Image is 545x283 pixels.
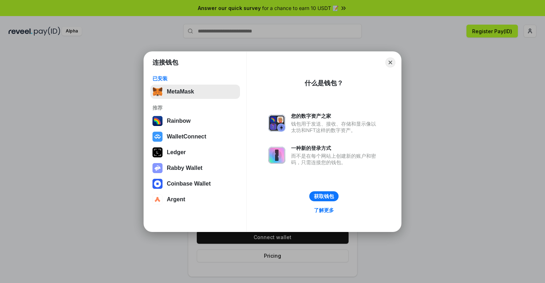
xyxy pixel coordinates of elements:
div: 推荐 [152,105,238,111]
div: 已安装 [152,75,238,82]
h1: 连接钱包 [152,58,178,67]
button: Coinbase Wallet [150,177,240,191]
div: 一种新的登录方式 [291,145,380,151]
img: svg+xml,%3Csvg%20width%3D%22120%22%20height%3D%22120%22%20viewBox%3D%220%200%20120%20120%22%20fil... [152,116,162,126]
div: 了解更多 [314,207,334,213]
img: svg+xml,%3Csvg%20xmlns%3D%22http%3A%2F%2Fwww.w3.org%2F2000%2Fsvg%22%20width%3D%2228%22%20height%3... [152,147,162,157]
img: svg+xml,%3Csvg%20fill%3D%22none%22%20height%3D%2233%22%20viewBox%3D%220%200%2035%2033%22%20width%... [152,87,162,97]
button: Rainbow [150,114,240,128]
div: 而不是在每个网站上创建新的账户和密码，只需连接您的钱包。 [291,153,380,166]
div: Coinbase Wallet [167,181,211,187]
button: Close [385,57,395,67]
button: WalletConnect [150,130,240,144]
button: Rabby Wallet [150,161,240,175]
div: Ledger [167,149,186,156]
div: Argent [167,196,185,203]
img: svg+xml,%3Csvg%20width%3D%2228%22%20height%3D%2228%22%20viewBox%3D%220%200%2028%2028%22%20fill%3D... [152,132,162,142]
button: 获取钱包 [309,191,339,201]
button: Ledger [150,145,240,160]
img: svg+xml,%3Csvg%20xmlns%3D%22http%3A%2F%2Fwww.w3.org%2F2000%2Fsvg%22%20fill%3D%22none%22%20viewBox... [268,147,285,164]
div: WalletConnect [167,133,206,140]
button: MetaMask [150,85,240,99]
img: svg+xml,%3Csvg%20xmlns%3D%22http%3A%2F%2Fwww.w3.org%2F2000%2Fsvg%22%20fill%3D%22none%22%20viewBox... [152,163,162,173]
button: Argent [150,192,240,207]
div: Rainbow [167,118,191,124]
div: Rabby Wallet [167,165,202,171]
div: MetaMask [167,89,194,95]
div: 钱包用于发送、接收、存储和显示像以太坊和NFT这样的数字资产。 [291,121,380,133]
img: svg+xml,%3Csvg%20width%3D%2228%22%20height%3D%2228%22%20viewBox%3D%220%200%2028%2028%22%20fill%3D... [152,194,162,204]
div: 什么是钱包？ [305,79,343,87]
div: 您的数字资产之家 [291,113,380,119]
img: svg+xml,%3Csvg%20width%3D%2228%22%20height%3D%2228%22%20viewBox%3D%220%200%2028%2028%22%20fill%3D... [152,179,162,189]
div: 获取钱包 [314,193,334,199]
img: svg+xml,%3Csvg%20xmlns%3D%22http%3A%2F%2Fwww.w3.org%2F2000%2Fsvg%22%20fill%3D%22none%22%20viewBox... [268,115,285,132]
a: 了解更多 [310,206,338,215]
